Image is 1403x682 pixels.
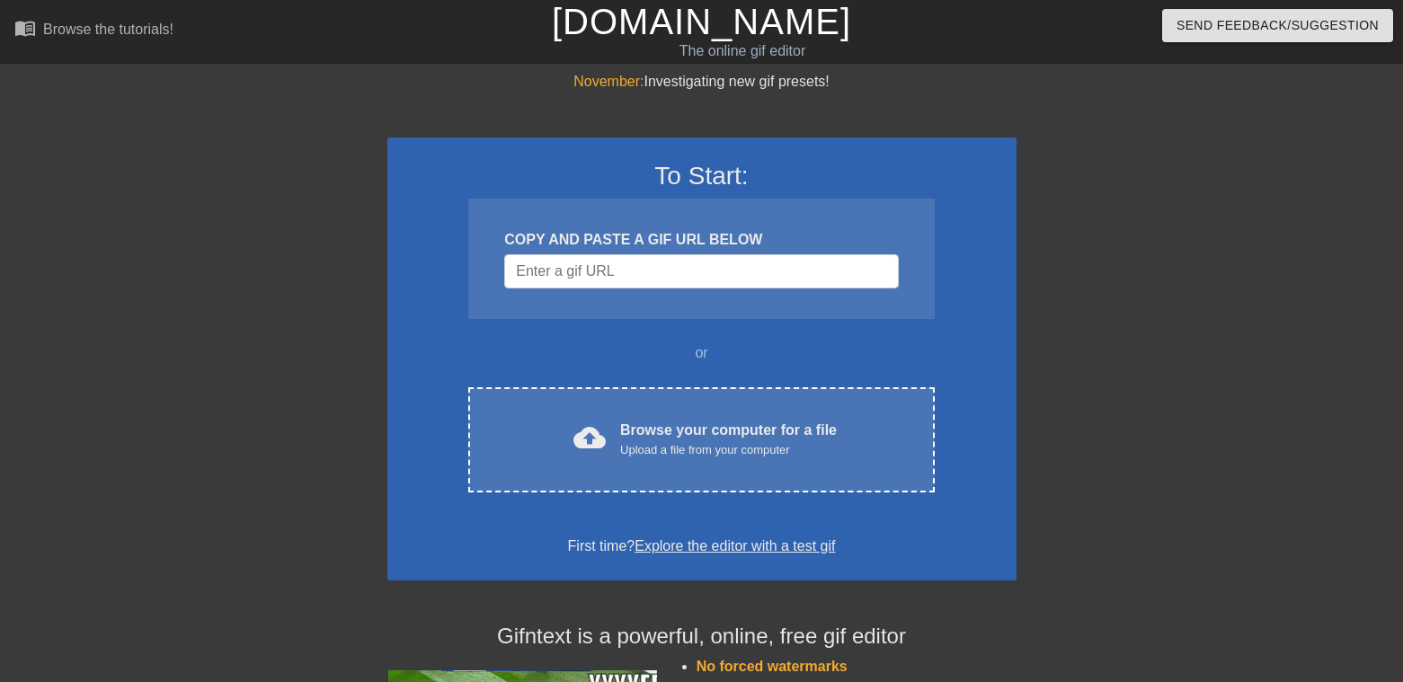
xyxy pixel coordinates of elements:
[411,161,993,191] h3: To Start:
[504,254,898,288] input: Username
[411,536,993,557] div: First time?
[620,420,837,459] div: Browse your computer for a file
[504,229,898,251] div: COPY AND PASTE A GIF URL BELOW
[476,40,1008,62] div: The online gif editor
[1177,14,1379,37] span: Send Feedback/Suggestion
[14,17,36,39] span: menu_book
[635,538,835,554] a: Explore the editor with a test gif
[43,22,173,37] div: Browse the tutorials!
[14,17,173,45] a: Browse the tutorials!
[1162,9,1393,42] button: Send Feedback/Suggestion
[620,441,837,459] div: Upload a file from your computer
[697,659,848,674] span: No forced watermarks
[552,2,851,41] a: [DOMAIN_NAME]
[387,624,1017,650] h4: Gifntext is a powerful, online, free gif editor
[387,71,1017,93] div: Investigating new gif presets!
[434,342,970,364] div: or
[573,421,606,454] span: cloud_upload
[573,74,644,89] span: November:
